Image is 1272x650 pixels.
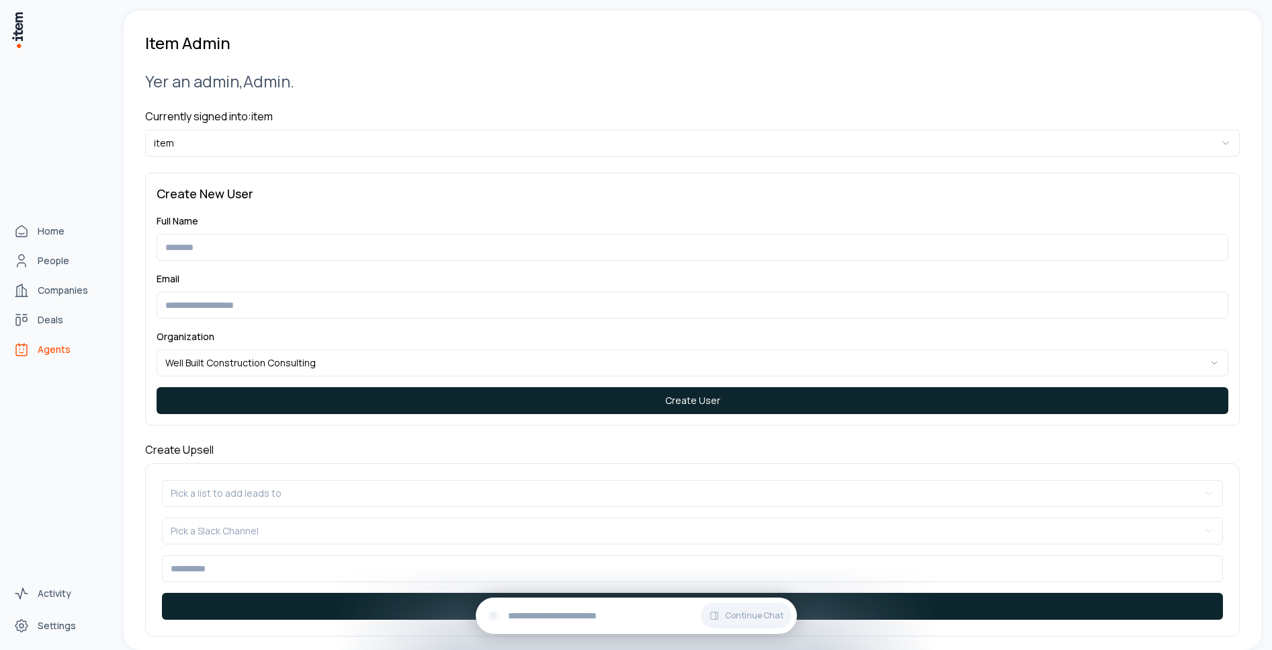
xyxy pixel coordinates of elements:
div: Continue Chat [476,598,797,634]
a: Settings [8,612,110,639]
h3: Create New User [157,184,1228,203]
button: Send Message [162,593,1223,620]
label: Email [157,272,179,285]
span: Companies [38,284,88,297]
a: Companies [8,277,110,304]
span: Settings [38,619,76,633]
span: Agents [38,343,71,356]
span: Activity [38,587,71,600]
img: Item Brain Logo [11,11,24,49]
span: People [38,254,69,268]
span: Home [38,225,65,238]
a: People [8,247,110,274]
button: Continue Chat [701,603,792,628]
h4: Currently signed into: item [145,108,1240,124]
a: Deals [8,307,110,333]
a: Activity [8,580,110,607]
h4: Create Upsell [145,442,1240,458]
span: Continue Chat [725,610,783,621]
label: Full Name [157,214,198,227]
span: Deals [38,313,63,327]
h2: Yer an admin, Admin . [145,70,1240,92]
label: Organization [157,330,214,343]
h1: Item Admin [145,32,230,54]
a: Agents [8,336,110,363]
a: Home [8,218,110,245]
button: Create User [157,387,1228,414]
